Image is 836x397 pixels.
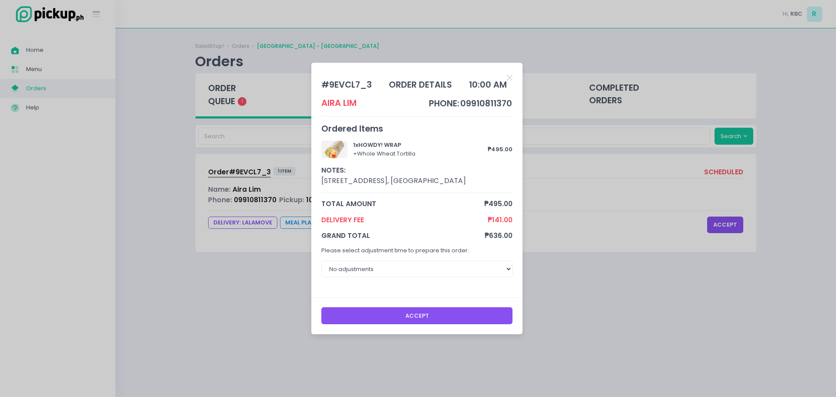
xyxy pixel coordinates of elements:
[428,97,460,110] td: phone:
[321,122,513,135] div: Ordered Items
[485,231,512,241] span: ₱636.00
[321,199,485,209] span: total amount
[484,199,512,209] span: ₱495.00
[460,98,512,109] span: 09910811370
[389,78,452,91] div: order details
[321,215,488,225] span: Delivery Fee
[488,215,512,225] span: ₱141.00
[321,97,357,109] div: Aira Lim
[321,231,485,241] span: grand total
[321,307,513,324] button: Accept
[469,78,507,91] div: 10:00 AM
[321,78,372,91] div: # 9EVCL7_3
[321,246,513,255] p: Please select adjustment time to prepare this order.
[507,73,512,81] button: Close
